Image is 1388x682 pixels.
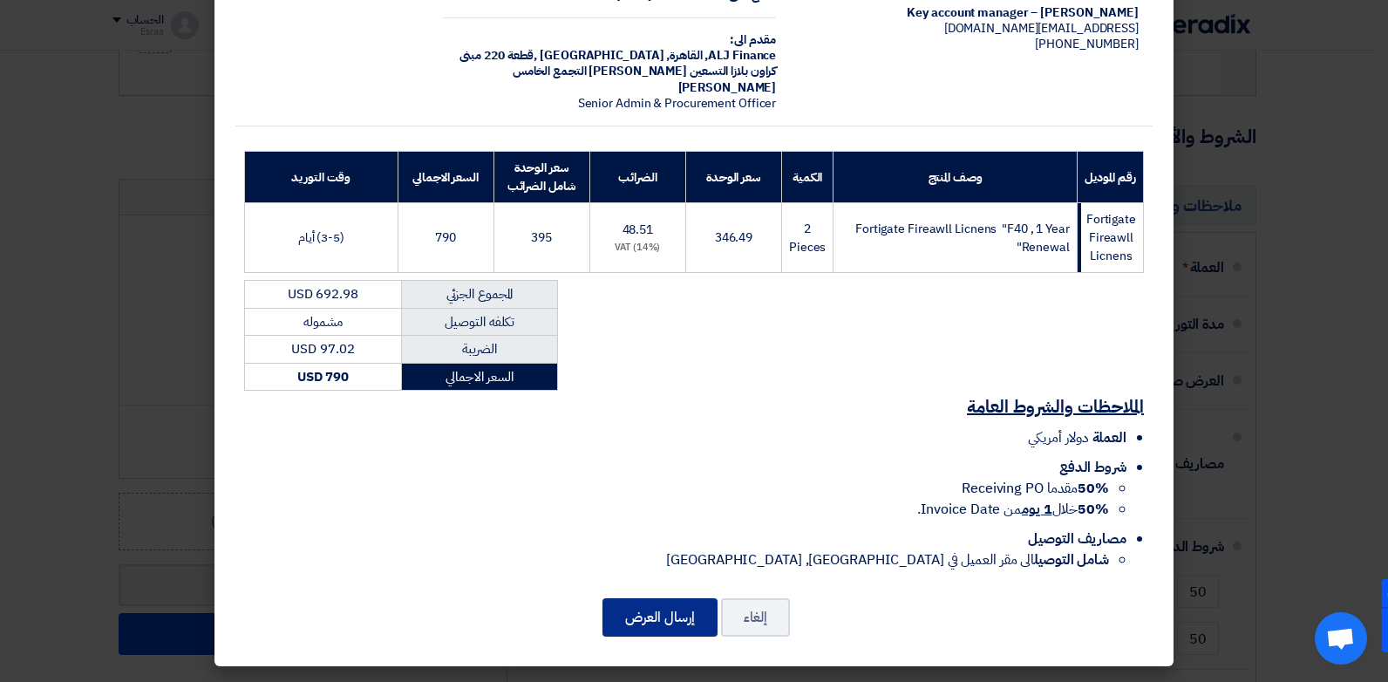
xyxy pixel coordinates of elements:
td: السعر الاجمالي [401,363,557,391]
td: Fortigate Fireawll Licnens [1077,203,1143,273]
td: تكلفه التوصيل [401,308,557,336]
span: USD 97.02 [291,339,354,358]
div: [PERSON_NAME] – Key account manager [804,5,1139,21]
span: [EMAIL_ADDRESS][DOMAIN_NAME] [944,19,1139,38]
span: 790 [435,228,456,247]
span: العملة [1092,427,1126,448]
span: Fortigate Fireawll Licnens "F40 , 1 Year Renewal" [855,220,1070,256]
span: (3-5) أيام [298,228,344,247]
span: ALJ Finance, [704,46,776,65]
strong: 50% [1078,478,1109,499]
span: [PERSON_NAME] [678,78,777,97]
u: الملاحظات والشروط العامة [967,393,1144,419]
th: السعر الاجمالي [398,152,493,203]
span: خلال من Invoice Date. [917,499,1109,520]
th: رقم الموديل [1077,152,1143,203]
span: مشموله [303,312,342,331]
strong: 50% [1078,499,1109,520]
th: وقت التوريد [245,152,398,203]
td: USD 692.98 [245,281,402,309]
strong: شامل التوصيل [1034,549,1109,570]
span: مصاريف التوصيل [1028,529,1126,549]
th: الضرائب [589,152,685,203]
span: 2 Pieces [789,220,826,256]
span: [PHONE_NUMBER] [1035,35,1139,53]
span: 48.51 [623,221,654,239]
span: شروط الدفع [1059,457,1126,478]
u: 1 يوم [1022,499,1052,520]
button: إلغاء [721,598,790,637]
th: سعر الوحدة شامل الضرائب [493,152,589,203]
span: 395 [531,228,552,247]
strong: USD 790 [297,367,349,386]
span: القاهرة, [GEOGRAPHIC_DATA] ,قطعة 220 مبنى كراون بلازا التسعين [PERSON_NAME] التجمع الخامس [459,46,777,80]
span: دولار أمريكي [1028,427,1089,448]
button: إرسال العرض [602,598,718,637]
span: مقدما Receiving PO [962,478,1109,499]
th: وصف المنتج [833,152,1078,203]
li: الى مقر العميل في [GEOGRAPHIC_DATA], [GEOGRAPHIC_DATA] [244,549,1109,570]
th: سعر الوحدة [685,152,781,203]
div: Open chat [1315,612,1367,665]
div: (14%) VAT [597,241,678,256]
td: الضريبة [401,336,557,364]
span: 346.49 [715,228,752,247]
th: الكمية [781,152,833,203]
td: المجموع الجزئي [401,281,557,309]
span: Senior Admin & Procurement Officer [578,94,777,113]
strong: مقدم الى: [730,31,776,49]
